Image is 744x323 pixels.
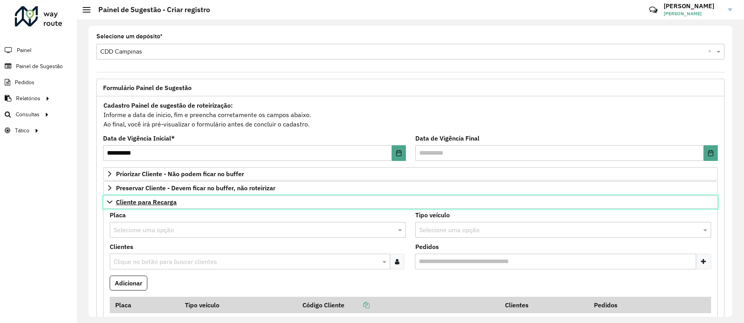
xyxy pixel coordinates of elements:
[91,5,210,14] h2: Painel de Sugestão - Criar registro
[103,100,718,129] div: Informe a data de inicio, fim e preencha corretamente os campos abaixo. Ao final, você irá pré-vi...
[664,2,722,10] h3: [PERSON_NAME]
[103,195,718,209] a: Cliente para Recarga
[645,2,662,18] a: Contato Rápido
[103,181,718,195] a: Preservar Cliente - Devem ficar no buffer, não roteirizar
[103,134,175,143] label: Data de Vigência Inicial
[344,301,369,309] a: Copiar
[110,276,147,291] button: Adicionar
[110,242,133,251] label: Clientes
[103,167,718,180] a: Priorizar Cliente - Não podem ficar no buffer
[103,101,233,109] strong: Cadastro Painel de sugestão de roteirização:
[415,242,439,251] label: Pedidos
[16,94,40,103] span: Relatórios
[704,145,718,161] button: Choose Date
[96,32,163,41] label: Selecione um depósito
[103,85,192,91] span: Formulário Painel de Sugestão
[415,210,450,220] label: Tipo veículo
[110,210,126,220] label: Placa
[588,297,678,313] th: Pedidos
[415,134,480,143] label: Data de Vigência Final
[16,110,40,119] span: Consultas
[500,297,589,313] th: Clientes
[664,10,722,17] span: [PERSON_NAME]
[708,47,715,56] span: Clear all
[15,78,34,87] span: Pedidos
[179,297,297,313] th: Tipo veículo
[297,297,499,313] th: Código Cliente
[15,126,29,135] span: Tático
[16,62,63,70] span: Painel de Sugestão
[17,46,31,54] span: Painel
[392,145,406,161] button: Choose Date
[110,297,179,313] th: Placa
[116,199,177,205] span: Cliente para Recarga
[116,185,275,191] span: Preservar Cliente - Devem ficar no buffer, não roteirizar
[116,171,244,177] span: Priorizar Cliente - Não podem ficar no buffer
